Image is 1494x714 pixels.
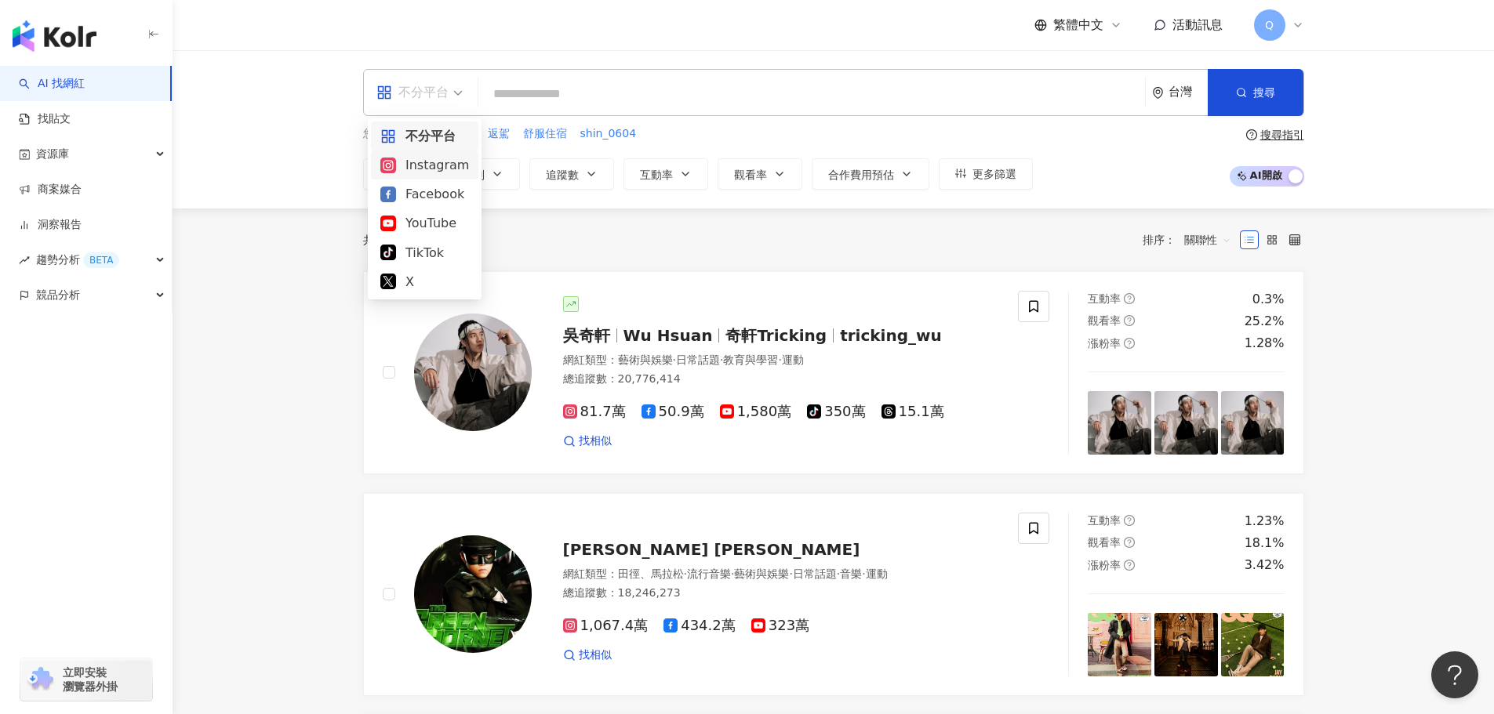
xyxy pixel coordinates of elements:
a: 找貼文 [19,111,71,127]
img: post-image [1154,391,1218,455]
span: question-circle [1124,338,1135,349]
div: 不分平台 [376,80,449,105]
div: BETA [83,252,119,268]
a: chrome extension立即安裝 瀏覽器外掛 [20,658,152,701]
span: shin_0604 [580,126,637,142]
img: logo [13,20,96,52]
span: 田徑、馬拉松 [618,567,684,580]
span: 流行音樂 [687,567,731,580]
span: [PERSON_NAME] [PERSON_NAME] [563,540,860,559]
img: post-image [1221,613,1285,676]
div: 排序： [1143,227,1240,252]
span: 繁體中文 [1053,16,1103,34]
img: post-image [1154,613,1218,676]
span: 日常話題 [793,567,837,580]
span: 323萬 [751,618,809,634]
span: question-circle [1124,293,1135,304]
div: 1.23% [1245,513,1285,530]
a: KOL Avatar[PERSON_NAME] [PERSON_NAME]網紅類型：田徑、馬拉松·流行音樂·藝術與娛樂·日常話題·音樂·運動總追蹤數：18,246,2731,067.4萬434.... [363,493,1304,696]
span: tricking_wu [840,326,942,345]
span: 50.9萬 [642,404,704,420]
button: 性別 [446,158,520,190]
a: 找相似 [563,433,612,449]
button: 觀看率 [718,158,802,190]
span: 日常話題 [676,353,720,366]
button: 舒服住宿 [522,125,568,143]
img: post-image [1088,391,1151,455]
span: · [837,567,840,580]
span: · [862,567,865,580]
span: · [684,567,687,580]
span: appstore [376,85,392,100]
span: · [789,567,792,580]
button: 類型 [363,158,437,190]
button: 搜尋 [1208,69,1303,116]
span: 互動率 [640,169,673,181]
span: 互動率 [1088,292,1121,305]
a: 找相似 [563,647,612,663]
span: 藝術與娛樂 [618,353,673,366]
div: 1.28% [1245,335,1285,352]
span: 藝術與娛樂 [734,567,789,580]
span: question-circle [1124,560,1135,571]
span: appstore [380,129,396,144]
span: 1,580萬 [720,404,792,420]
img: KOL Avatar [414,535,532,653]
span: Wu Hsuan [623,326,713,345]
div: TikTok [380,243,469,263]
span: 運動 [782,353,804,366]
span: · [720,353,723,366]
span: 音樂 [840,567,862,580]
span: 觀看率 [1088,314,1121,327]
button: 更多篩選 [939,158,1033,190]
span: 立即安裝 瀏覽器外掛 [63,665,118,694]
span: 奇軒Tricking [725,326,827,345]
span: · [673,353,676,366]
img: KOL Avatar [414,314,532,431]
span: 教育與學習 [723,353,778,366]
span: 追蹤數 [546,169,579,181]
div: 總追蹤數 ： 20,776,414 [563,371,1000,387]
span: question-circle [1246,129,1257,140]
div: 搜尋指引 [1260,129,1304,141]
img: post-image [1088,613,1151,676]
span: 找相似 [579,647,612,663]
span: 434.2萬 [663,618,736,634]
img: post-image [1221,391,1285,455]
span: 觀看率 [734,169,767,181]
span: · [778,353,781,366]
span: 350萬 [807,404,865,420]
span: rise [19,255,30,266]
div: 網紅類型 ： [563,353,1000,368]
span: 您可能感興趣： [363,126,440,142]
span: 資源庫 [36,136,69,172]
div: 0.3% [1252,291,1285,308]
div: Instagram [380,155,469,175]
div: 25.2% [1245,313,1285,330]
iframe: Help Scout Beacon - Open [1431,651,1478,698]
span: 15.1萬 [881,404,944,420]
span: · [731,567,734,580]
span: environment [1152,87,1164,99]
a: 商案媒合 [19,182,82,198]
span: 1,067.4萬 [563,618,649,634]
div: X [380,272,469,292]
span: 競品分析 [36,277,80,313]
button: 返駕 [487,125,511,143]
span: 搜尋 [1253,86,1275,99]
span: 81.7萬 [563,404,626,420]
span: question-circle [1124,537,1135,548]
div: 不分平台 [380,126,469,146]
div: 網紅類型 ： [563,567,1000,582]
span: 合作費用預估 [828,169,894,181]
span: 運動 [866,567,888,580]
a: 洞察報告 [19,217,82,233]
span: 返駕 [488,126,510,142]
span: question-circle [1124,315,1135,326]
div: Facebook [380,184,469,204]
div: 18.1% [1245,535,1285,552]
img: chrome extension [25,667,56,692]
span: 觀看率 [1088,536,1121,549]
span: 舒服住宿 [523,126,567,142]
span: 互動率 [1088,514,1121,527]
